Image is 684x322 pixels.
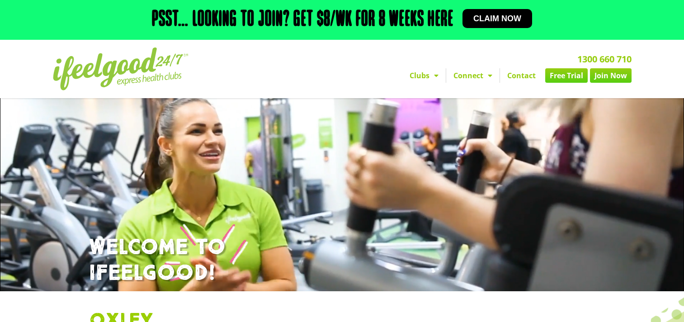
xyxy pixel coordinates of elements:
h2: Psst… Looking to join? Get $8/wk for 8 weeks here [152,9,453,31]
span: Claim now [473,14,521,23]
a: Clubs [402,68,446,83]
nav: Menu [259,68,632,83]
a: Contact [500,68,543,83]
a: 1300 660 710 [577,53,632,65]
a: Join Now [590,68,632,83]
a: Connect [446,68,500,83]
a: Claim now [462,9,532,28]
h1: WELCOME TO IFEELGOOD! [89,235,595,287]
a: Free Trial [545,68,588,83]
